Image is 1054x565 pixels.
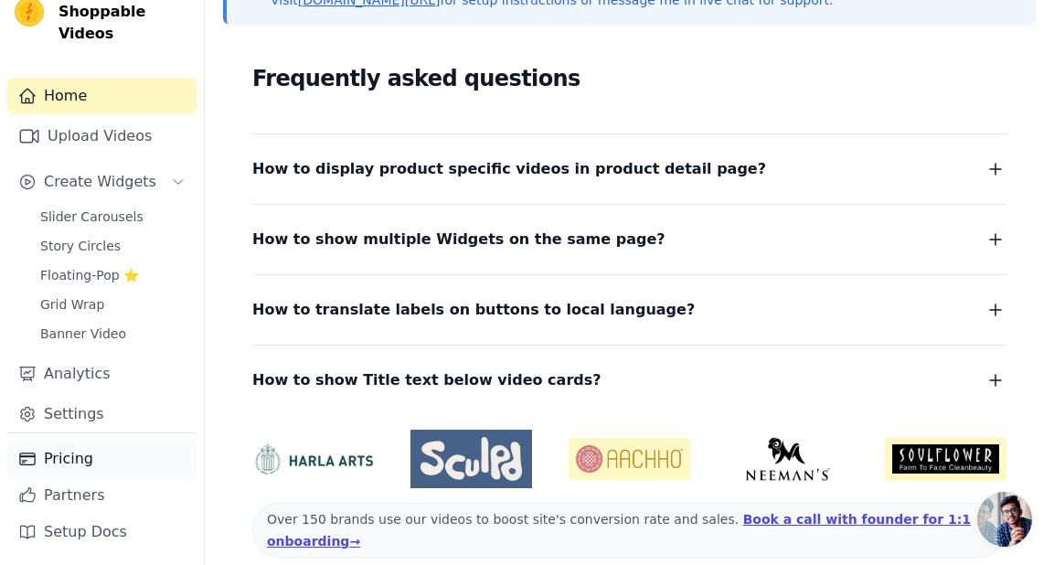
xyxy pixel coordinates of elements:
button: How to show Title text below video cards? [252,368,1006,393]
a: Home [7,78,197,114]
a: Upload Videos [7,118,197,155]
span: How to translate labels on buttons to local language? [252,297,695,323]
span: Slider Carousels [40,208,144,226]
a: Settings [7,396,197,432]
a: Open chat [977,492,1032,547]
button: How to translate labels on buttons to local language? [252,297,1006,323]
img: Aachho [569,438,690,480]
button: Create Widgets [7,164,197,200]
a: Story Circles [29,233,197,259]
button: How to show multiple Widgets on the same page? [252,227,1006,252]
a: Setup Docs [7,514,197,550]
span: How to show Title text below video cards? [252,368,602,393]
span: How to display product specific videos in product detail page? [252,156,766,182]
button: How to display product specific videos in product detail page? [252,156,1006,182]
span: Story Circles [40,237,121,255]
span: Floating-Pop ⭐ [40,266,139,284]
a: Analytics [7,356,197,392]
span: Create Widgets [44,171,156,193]
span: Grid Wrap [40,295,104,314]
img: HarlaArts [252,442,374,474]
img: Sculpd US [410,437,532,481]
a: Book a call with founder for 1:1 onboarding [267,512,971,549]
a: Slider Carousels [29,204,197,229]
span: Banner Video [40,325,126,343]
h2: Frequently asked questions [252,60,1006,97]
a: Grid Wrap [29,292,197,317]
a: Pricing [7,441,197,477]
a: Floating-Pop ⭐ [29,262,197,288]
a: Partners [7,477,197,514]
a: Banner Video [29,321,197,346]
img: Neeman's [727,437,848,481]
img: Soulflower [885,437,1006,481]
span: How to show multiple Widgets on the same page? [252,227,665,252]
